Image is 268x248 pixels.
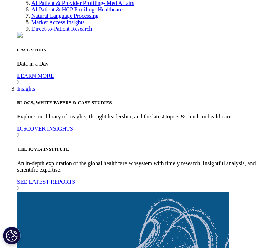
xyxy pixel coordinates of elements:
[17,160,265,173] p: An in-depth exploration of the global healthcare ecosystem with timely research, insightful analy...
[17,73,265,86] a: LEARN MORE
[17,179,265,192] a: SEE LATEST REPORTS
[17,100,265,106] h5: BLOGS, WHITE PAPERS & CASE STUDIES
[17,32,23,38] img: 2121_business-woman-using-dashboard-on-screen.png
[31,6,123,12] a: AI Patient & HCP Profiling- Healthcare​
[17,113,265,120] p: Explore our library of insights, thought leadership, and the latest topics & trends in healthcare.
[17,126,265,138] a: DISCOVER INSIGHTS
[3,227,21,244] button: Cookies Settings
[31,19,84,25] a: Market Access Insights
[31,13,98,19] a: Natural Language Processing
[17,146,265,152] h5: THE IQVIA INSTITUTE
[17,61,265,67] p: Data in a Day
[31,26,92,32] a: Direct-to-Patient Research
[17,47,265,53] h5: CASE STUDY
[17,86,35,92] a: Insights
